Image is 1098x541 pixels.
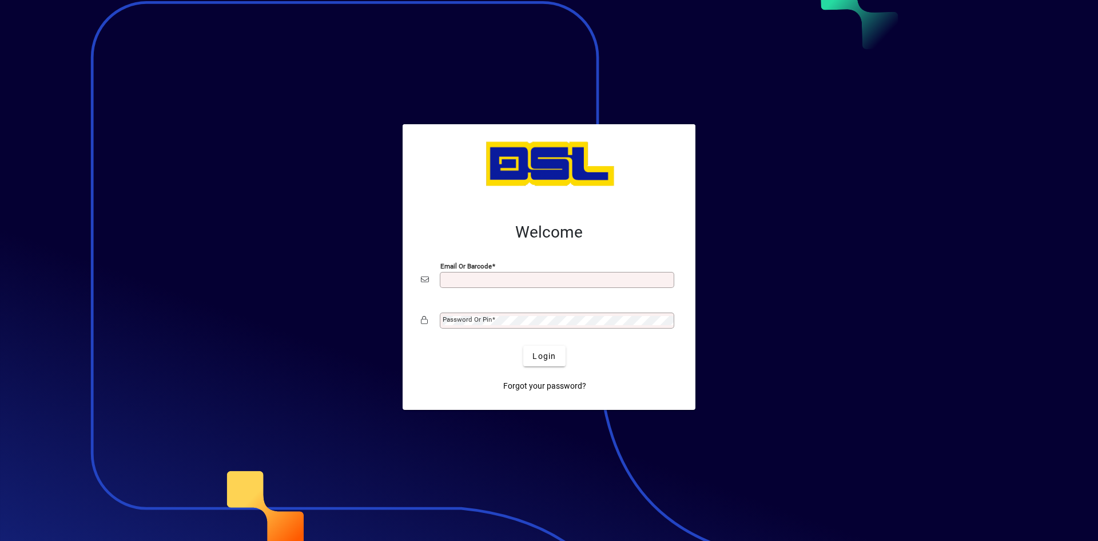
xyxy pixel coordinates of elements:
[523,346,565,366] button: Login
[503,380,586,392] span: Forgot your password?
[443,315,492,323] mat-label: Password or Pin
[532,350,556,362] span: Login
[440,262,492,270] mat-label: Email or Barcode
[421,223,677,242] h2: Welcome
[499,376,591,396] a: Forgot your password?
